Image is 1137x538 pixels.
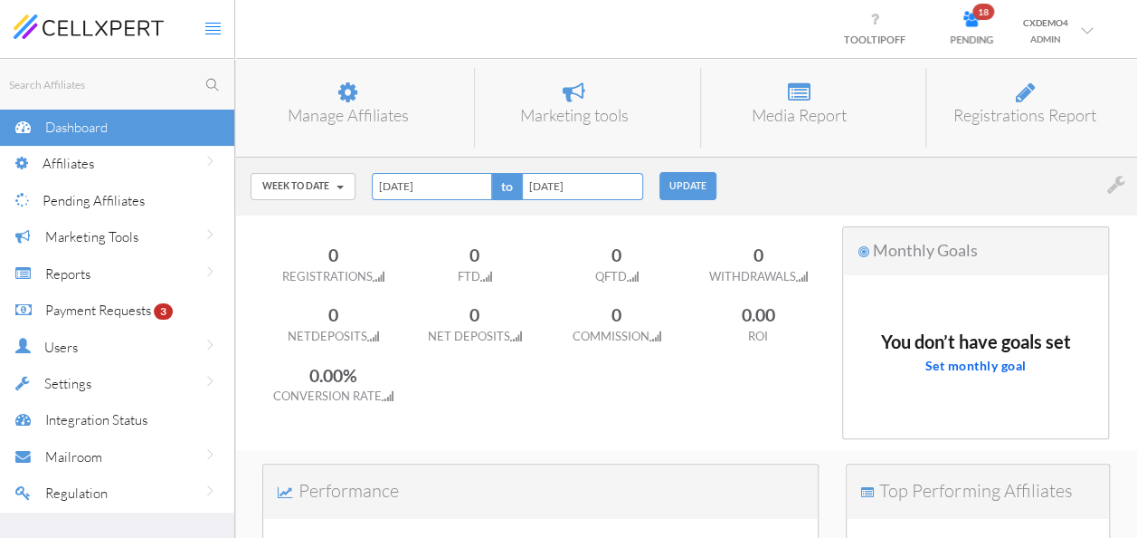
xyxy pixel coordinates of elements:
[44,339,78,356] span: Users
[879,479,1072,502] span: Top Performing Affiliates
[572,329,660,343] span: COMMISSION
[328,245,338,265] span: 0
[748,329,768,343] span: ROI
[282,269,384,283] span: REGISTRATIONS
[1023,31,1068,47] div: ADMIN
[288,329,379,343] span: NETDEPOSITS
[251,173,355,200] button: Week to Date
[43,192,145,209] span: Pending Affiliates
[45,265,90,283] span: Reports
[708,269,807,283] span: WITHDRAWALS
[309,365,357,386] span: 0.00%
[844,34,905,45] span: TOOLTIP
[44,375,91,392] span: Settings
[45,228,138,245] span: Marketing Tools
[492,173,522,200] span: to
[298,479,399,502] span: Performance
[950,34,993,45] span: PENDING
[925,351,1027,380] button: Set monthly goal
[881,341,1071,342] h6: You don’t have goals set
[469,245,479,265] span: 0
[715,107,885,125] h6: Media Report
[43,155,94,172] span: Affiliates
[753,245,763,265] span: 0
[1023,14,1068,31] div: CXDEMO4
[659,172,716,200] button: UPDATE
[972,4,994,20] span: 18
[7,73,234,96] input: Search Affiliates
[611,245,621,265] span: 0
[741,304,774,325] span: 0.00
[458,269,492,283] span: FTD
[886,34,905,45] span: OFF
[45,302,151,319] span: Payment Requests
[488,107,659,125] h6: Marketing tools
[940,107,1110,125] h6: Registrations Report
[611,304,621,325] span: 0
[154,303,173,320] span: 3
[45,411,147,428] span: Integration Status
[45,485,108,502] span: Regulation
[428,329,522,343] span: NET DEPOSITS
[262,107,433,125] h6: Manage Affiliates
[45,119,108,136] span: Dashboard
[273,389,393,403] span: CONVERSION RATE
[14,14,164,38] img: cellxpert-logo.svg
[873,240,978,260] span: Monthly Goals
[45,448,102,466] span: Mailroom
[594,269,638,283] span: QFTD
[469,304,479,325] span: 0
[328,304,338,325] span: 0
